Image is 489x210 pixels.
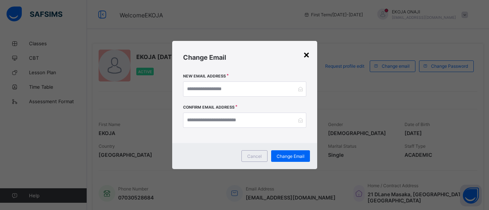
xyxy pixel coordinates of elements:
span: Change Email [277,154,304,159]
label: Confirm Email Address [183,105,235,110]
h2: Change Email [183,54,306,61]
span: Cancel [247,154,262,159]
label: New Email Address [183,74,226,79]
div: × [303,48,310,60]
